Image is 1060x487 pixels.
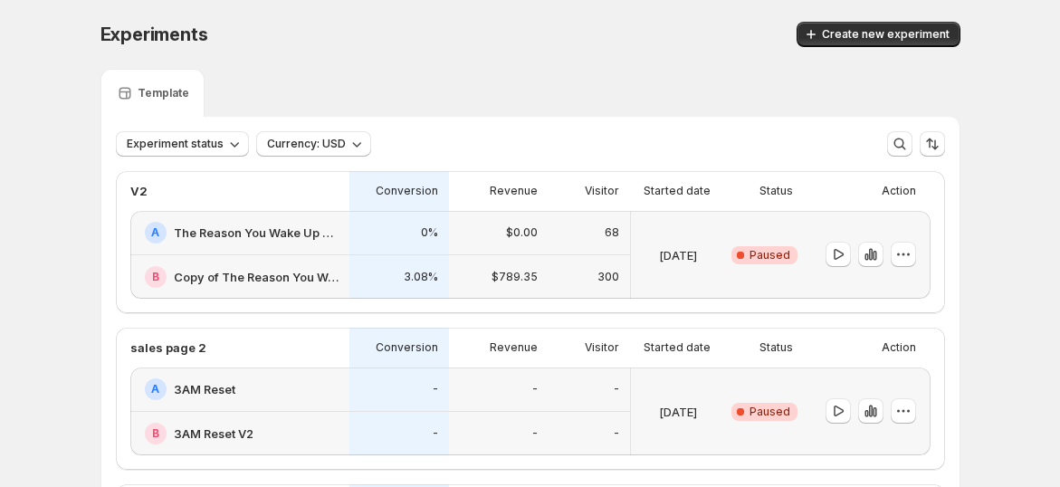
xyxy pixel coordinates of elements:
[127,137,224,151] span: Experiment status
[376,184,438,198] p: Conversion
[597,270,619,284] p: 300
[151,225,159,240] h2: A
[532,426,538,441] p: -
[920,131,945,157] button: Sort the results
[138,86,189,100] p: Template
[490,184,538,198] p: Revenue
[585,340,619,355] p: Visitor
[267,137,346,151] span: Currency: USD
[644,340,711,355] p: Started date
[100,24,208,45] span: Experiments
[256,131,371,157] button: Currency: USD
[659,246,697,264] p: [DATE]
[433,382,438,396] p: -
[116,131,249,157] button: Experiment status
[151,382,159,396] h2: A
[644,184,711,198] p: Started date
[174,380,235,398] h2: 3AM Reset
[614,382,619,396] p: -
[605,225,619,240] p: 68
[659,403,697,421] p: [DATE]
[130,182,148,200] p: V2
[822,27,950,42] span: Create new experiment
[759,184,793,198] p: Status
[750,405,790,419] span: Paused
[490,340,538,355] p: Revenue
[174,425,253,443] h2: 3AM Reset V2
[174,224,339,242] h2: The Reason You Wake Up At 3AM
[492,270,538,284] p: $789.35
[750,248,790,263] span: Paused
[614,426,619,441] p: -
[506,225,538,240] p: $0.00
[759,340,793,355] p: Status
[130,339,206,357] p: sales page 2
[152,426,159,441] h2: B
[882,184,916,198] p: Action
[585,184,619,198] p: Visitor
[152,270,159,284] h2: B
[797,22,960,47] button: Create new experiment
[376,340,438,355] p: Conversion
[882,340,916,355] p: Action
[433,426,438,441] p: -
[174,268,339,286] h2: Copy of The Reason You Wake Up At 3AM
[421,225,438,240] p: 0%
[532,382,538,396] p: -
[404,270,438,284] p: 3.08%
